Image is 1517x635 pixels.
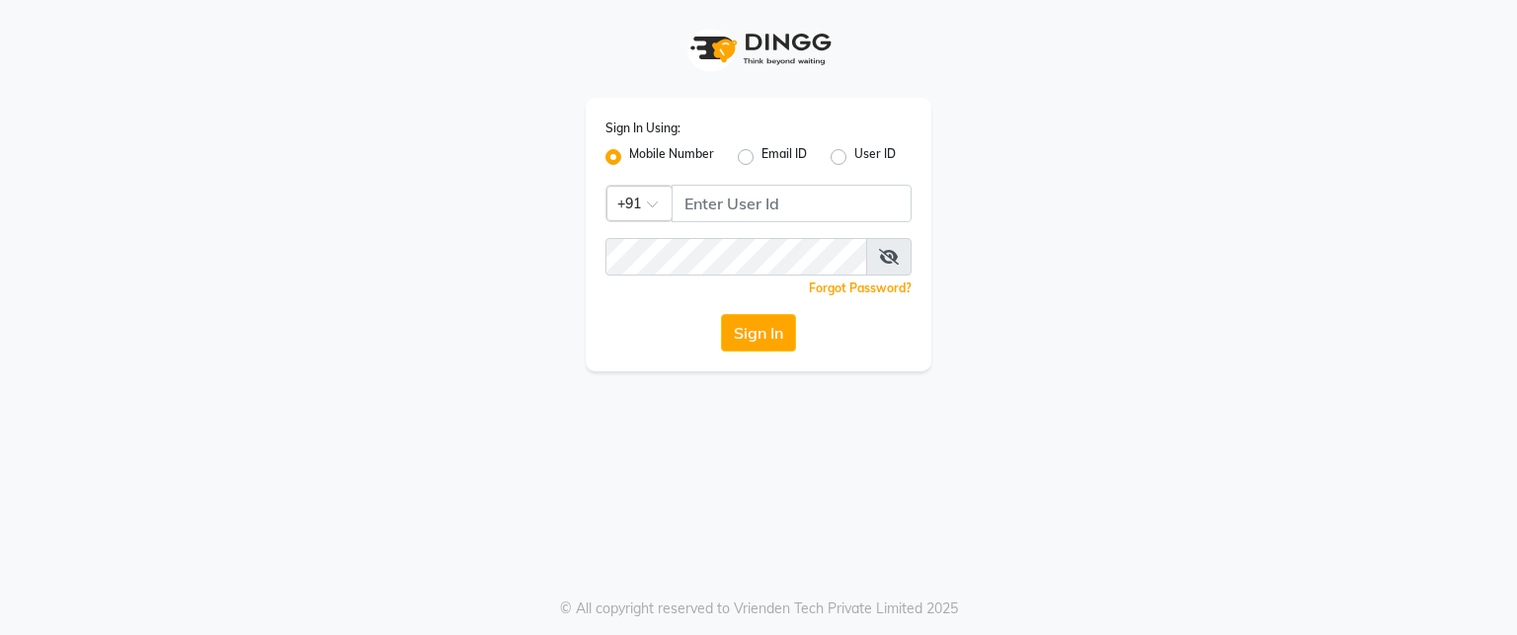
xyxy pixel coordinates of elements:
[605,238,867,276] input: Username
[854,145,896,169] label: User ID
[605,119,680,137] label: Sign In Using:
[761,145,807,169] label: Email ID
[679,20,838,78] img: logo1.svg
[672,185,912,222] input: Username
[721,314,796,352] button: Sign In
[809,280,912,295] a: Forgot Password?
[629,145,714,169] label: Mobile Number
